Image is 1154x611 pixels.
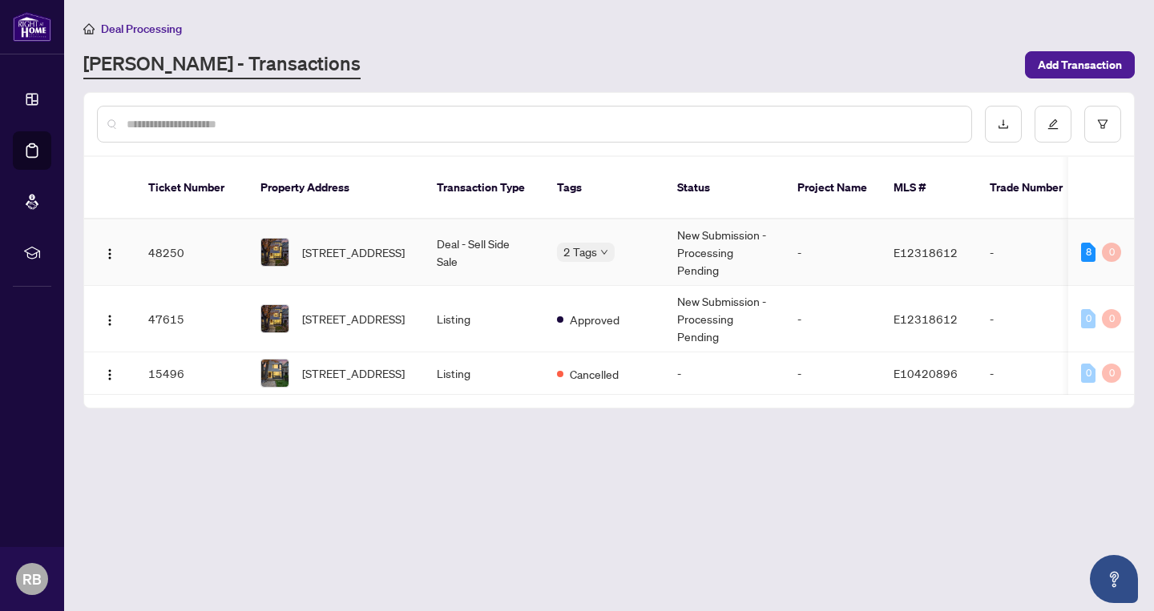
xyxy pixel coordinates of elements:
[600,248,608,256] span: down
[1081,243,1095,262] div: 8
[785,157,881,219] th: Project Name
[544,157,664,219] th: Tags
[881,157,977,219] th: MLS #
[103,247,116,260] img: Logo
[261,360,288,387] img: thumbnail-img
[664,219,785,286] td: New Submission - Processing Pending
[894,312,958,326] span: E12318612
[302,364,405,382] span: [STREET_ADDRESS]
[97,360,123,386] button: Logo
[894,366,958,380] span: E10420896
[1035,106,1071,143] button: edit
[977,219,1089,286] td: -
[1047,119,1059,130] span: edit
[248,157,424,219] th: Property Address
[1081,309,1095,328] div: 0
[83,23,95,34] span: home
[570,365,619,383] span: Cancelled
[103,314,116,327] img: Logo
[83,50,361,79] a: [PERSON_NAME] - Transactions
[664,286,785,352] td: New Submission - Processing Pending
[785,352,881,395] td: -
[302,243,405,261] span: [STREET_ADDRESS]
[135,352,248,395] td: 15496
[1102,309,1121,328] div: 0
[22,568,42,590] span: RB
[977,157,1089,219] th: Trade Number
[97,239,123,265] button: Logo
[894,245,958,259] span: E12318612
[1102,243,1121,262] div: 0
[103,368,116,381] img: Logo
[977,286,1089,352] td: -
[1025,51,1135,78] button: Add Transaction
[13,12,51,42] img: logo
[135,219,248,286] td: 48250
[1038,52,1122,78] span: Add Transaction
[1102,364,1121,383] div: 0
[977,352,1089,395] td: -
[261,305,288,332] img: thumbnail-img
[135,286,248,352] td: 47615
[563,243,597,261] span: 2 Tags
[664,352,785,395] td: -
[785,219,881,286] td: -
[1097,119,1108,130] span: filter
[302,310,405,328] span: [STREET_ADDRESS]
[1081,364,1095,383] div: 0
[97,306,123,332] button: Logo
[424,219,544,286] td: Deal - Sell Side Sale
[664,157,785,219] th: Status
[424,286,544,352] td: Listing
[785,286,881,352] td: -
[1090,555,1138,603] button: Open asap
[135,157,248,219] th: Ticket Number
[570,311,619,328] span: Approved
[261,239,288,266] img: thumbnail-img
[424,157,544,219] th: Transaction Type
[985,106,1022,143] button: download
[101,22,182,36] span: Deal Processing
[998,119,1009,130] span: download
[424,352,544,395] td: Listing
[1084,106,1121,143] button: filter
